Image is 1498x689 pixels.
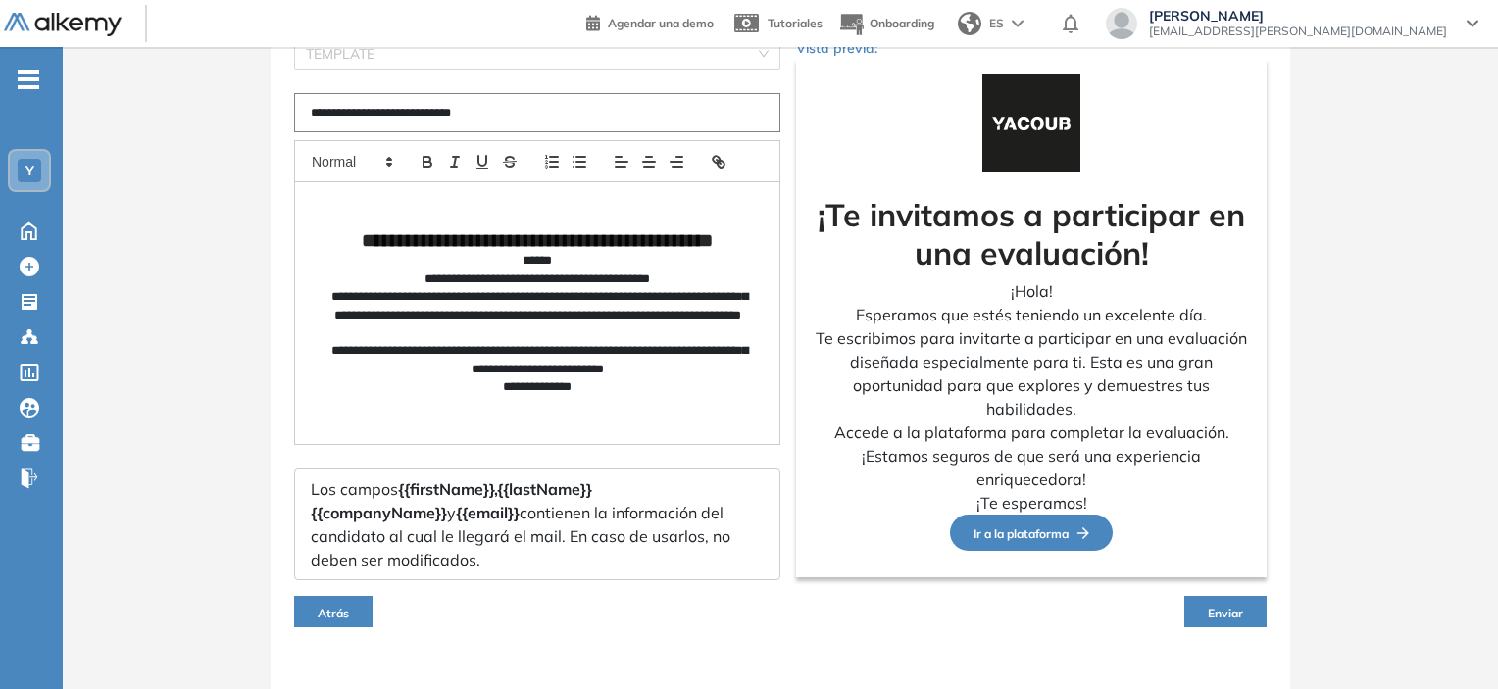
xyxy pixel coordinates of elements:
[1149,24,1447,39] span: [EMAIL_ADDRESS][PERSON_NAME][DOMAIN_NAME]
[974,526,1089,541] span: Ir a la plataforma
[958,12,981,35] img: world
[989,15,1004,32] span: ES
[812,491,1251,515] p: ¡Te esperamos!
[812,303,1251,326] p: Esperamos que estés teniendo un excelente día.
[294,468,780,580] div: Los campos y contienen la información del candidato al cual le llegará el mail. En caso de usarlo...
[1069,527,1089,539] img: Flecha
[796,38,1267,59] p: Vista previa:
[294,596,373,627] button: Atrás
[812,420,1251,491] p: Accede a la plataforma para completar la evaluación. ¡Estamos seguros de que será una experiencia...
[768,16,823,30] span: Tutoriales
[818,195,1245,271] strong: ¡Te invitamos a participar en una evaluación!
[1012,20,1024,27] img: arrow
[18,77,39,81] i: -
[1184,596,1267,627] button: Enviar
[4,13,122,37] img: Logo
[812,326,1251,420] p: Te escribimos para invitarte a participar en una evaluación diseñada especialmente para ti. Esta ...
[1149,8,1447,24] span: [PERSON_NAME]
[1208,606,1243,620] span: Enviar
[25,163,34,178] span: Y
[838,3,934,45] button: Onboarding
[608,16,714,30] span: Agendar una demo
[982,74,1080,172] img: Logo de la compañía
[456,503,520,522] span: {{email}}
[950,515,1113,551] button: Ir a la plataformaFlecha
[398,479,497,499] span: {{firstName}},
[497,479,592,499] span: {{lastName}}
[586,10,714,33] a: Agendar una demo
[870,16,934,30] span: Onboarding
[812,279,1251,303] p: ¡Hola!
[318,606,349,620] span: Atrás
[311,503,447,522] span: {{companyName}}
